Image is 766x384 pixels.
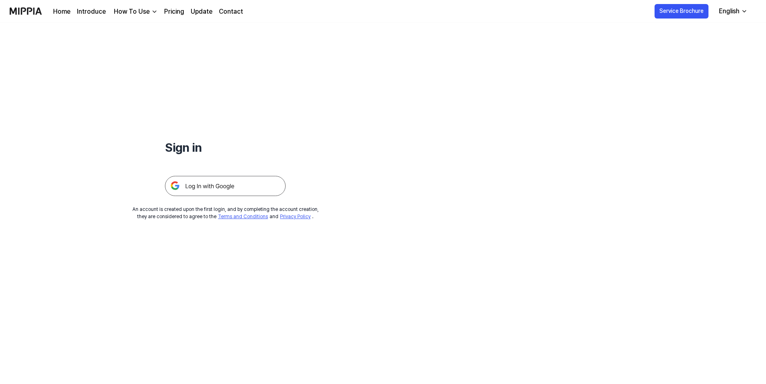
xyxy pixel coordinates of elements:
[77,7,106,17] a: Introduce
[164,7,184,17] a: Pricing
[165,176,286,196] img: 구글 로그인 버튼
[717,6,741,16] div: English
[219,7,243,17] a: Contact
[218,214,268,219] a: Terms and Conditions
[280,214,311,219] a: Privacy Policy
[112,7,158,17] button: How To Use
[132,206,319,220] div: An account is created upon the first login, and by completing the account creation, they are cons...
[712,3,752,19] button: English
[151,8,158,15] img: down
[112,7,151,17] div: How To Use
[165,138,286,157] h1: Sign in
[191,7,212,17] a: Update
[655,4,708,19] button: Service Brochure
[53,7,70,17] a: Home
